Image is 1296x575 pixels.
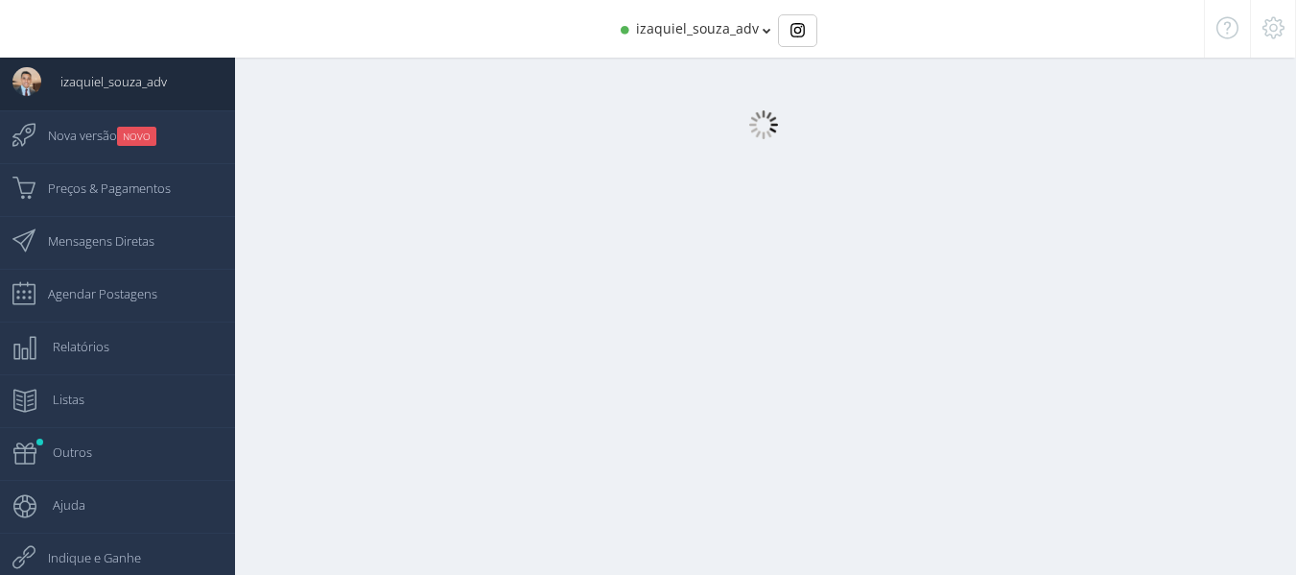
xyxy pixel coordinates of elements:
[636,19,759,37] span: izaquiel_souza_adv
[790,23,805,37] img: Instagram_simple_icon.svg
[29,270,157,318] span: Agendar Postagens
[34,323,109,371] span: Relatórios
[41,58,167,106] span: izaquiel_souza_adv
[29,217,154,265] span: Mensagens Diretas
[12,67,41,96] img: User Image
[29,111,156,159] span: Nova versão
[749,110,778,139] img: loader.gif
[29,164,171,212] span: Preços & Pagamentos
[778,14,817,47] div: Basic example
[117,127,156,146] small: NOVO
[34,481,85,529] span: Ajuda
[34,428,92,476] span: Outros
[34,375,84,423] span: Listas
